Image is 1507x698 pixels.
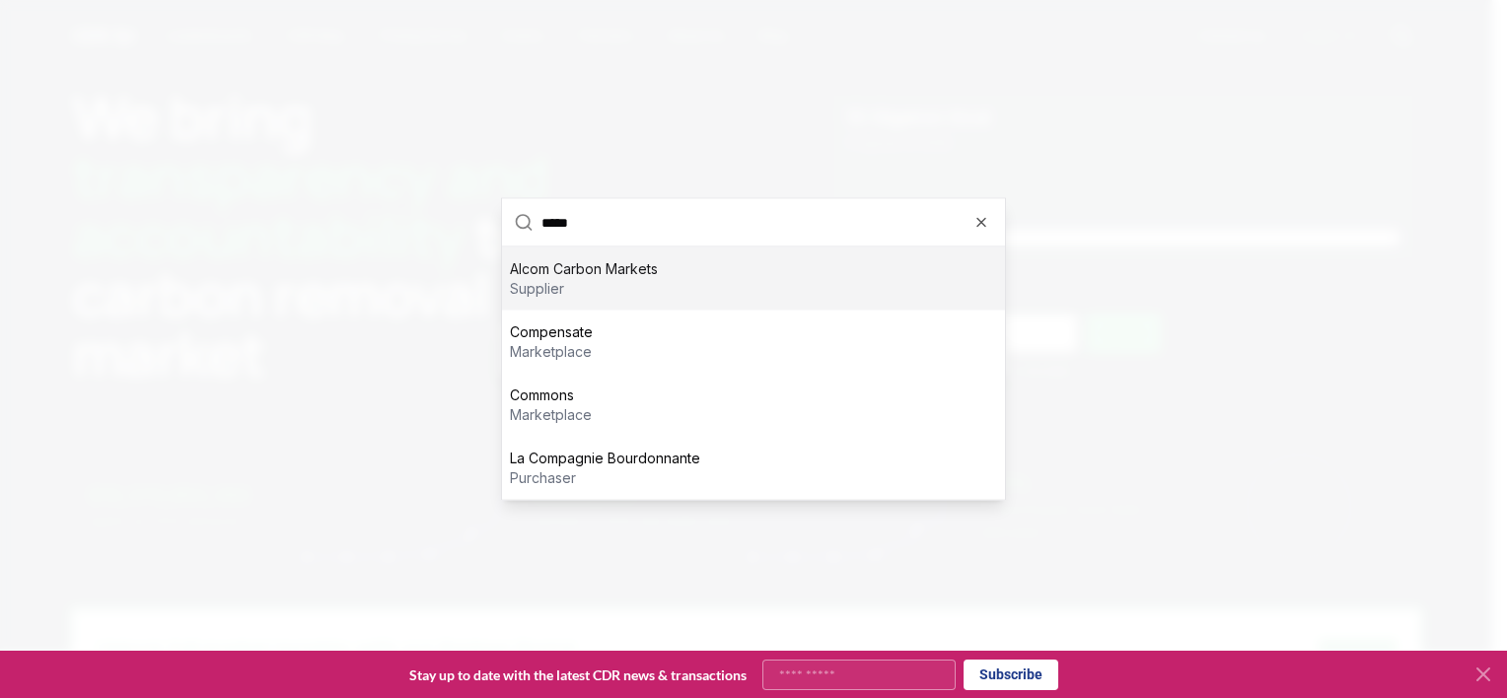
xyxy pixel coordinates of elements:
[510,342,593,362] p: marketplace
[510,322,593,342] p: Compensate
[510,259,658,279] p: Alcom Carbon Markets
[510,449,700,468] p: La Compagnie Bourdonnante
[510,405,592,425] p: marketplace
[510,385,592,405] p: Commons
[510,468,700,488] p: purchaser
[510,279,658,299] p: supplier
